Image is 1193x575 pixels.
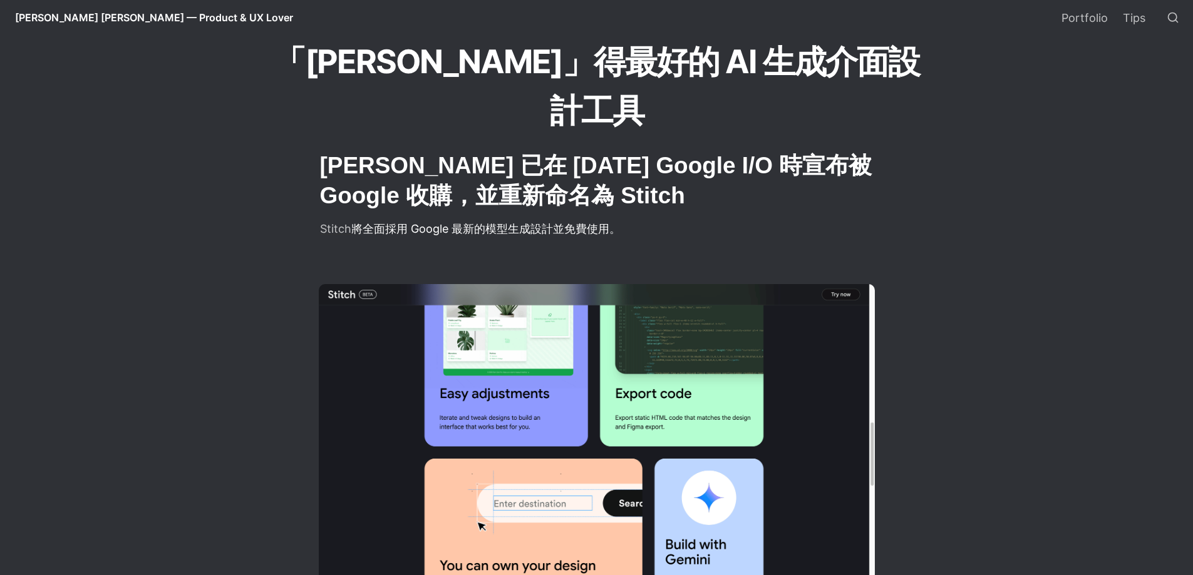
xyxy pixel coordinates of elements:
h2: [PERSON_NAME] 已在 [DATE] Google I/O 時宣布被 Google 收購，並重新命名為 Stitch [319,149,875,213]
a: Stitch [320,222,351,235]
span: [PERSON_NAME] [PERSON_NAME] — Product & UX Lover [15,11,293,24]
p: 將全面採用 Google 最新的模型生成設計並免費使用。 [319,218,875,239]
